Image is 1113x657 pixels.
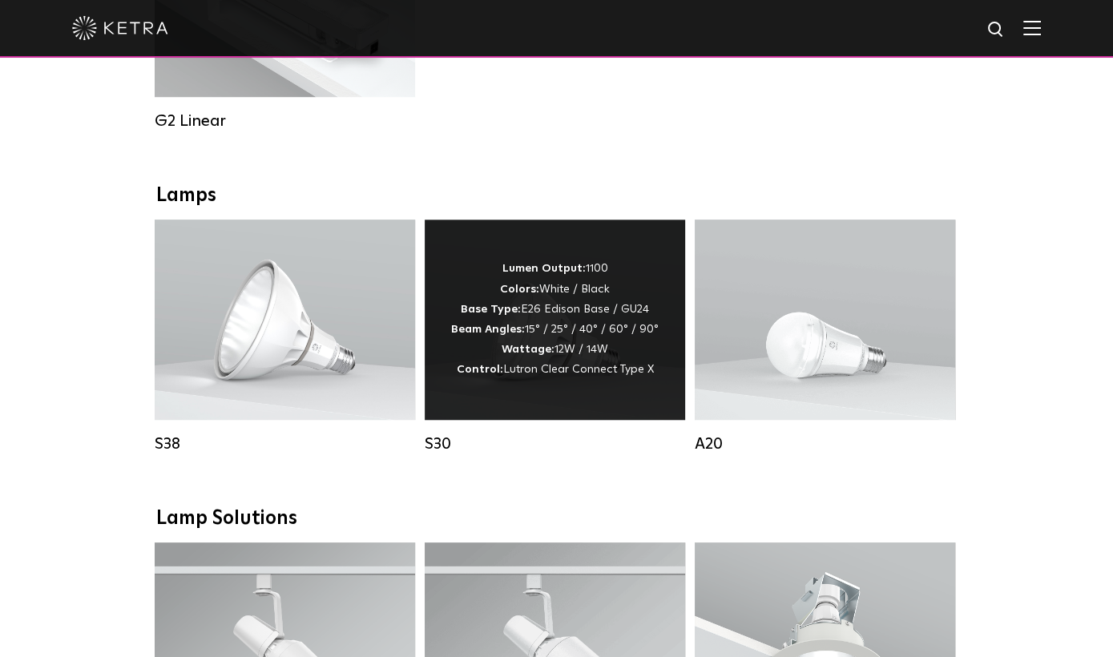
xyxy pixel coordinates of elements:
span: Lutron Clear Connect Type X [503,364,654,375]
img: search icon [986,20,1006,40]
img: ketra-logo-2019-white [72,16,168,40]
strong: Wattage: [502,344,554,355]
div: Lamp Solutions [156,507,958,530]
div: 1100 White / Black E26 Edison Base / GU24 15° / 25° / 40° / 60° / 90° 12W / 14W [451,259,659,380]
strong: Base Type: [461,304,521,315]
a: A20 Lumen Output:600 / 800Colors:White / BlackBase Type:E26 Edison Base / GU24Beam Angles:Omni-Di... [695,220,955,453]
div: S38 [155,434,415,453]
strong: Beam Angles: [451,324,525,335]
a: S30 Lumen Output:1100Colors:White / BlackBase Type:E26 Edison Base / GU24Beam Angles:15° / 25° / ... [425,220,685,453]
div: Lamps [156,184,958,208]
div: G2 Linear [155,111,415,131]
strong: Lumen Output: [502,263,586,274]
div: A20 [695,434,955,453]
strong: Colors: [500,284,539,295]
div: S30 [425,434,685,453]
strong: Control: [457,364,503,375]
img: Hamburger%20Nav.svg [1023,20,1041,35]
a: S38 Lumen Output:1100Colors:White / BlackBase Type:E26 Edison Base / GU24Beam Angles:10° / 25° / ... [155,220,415,453]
